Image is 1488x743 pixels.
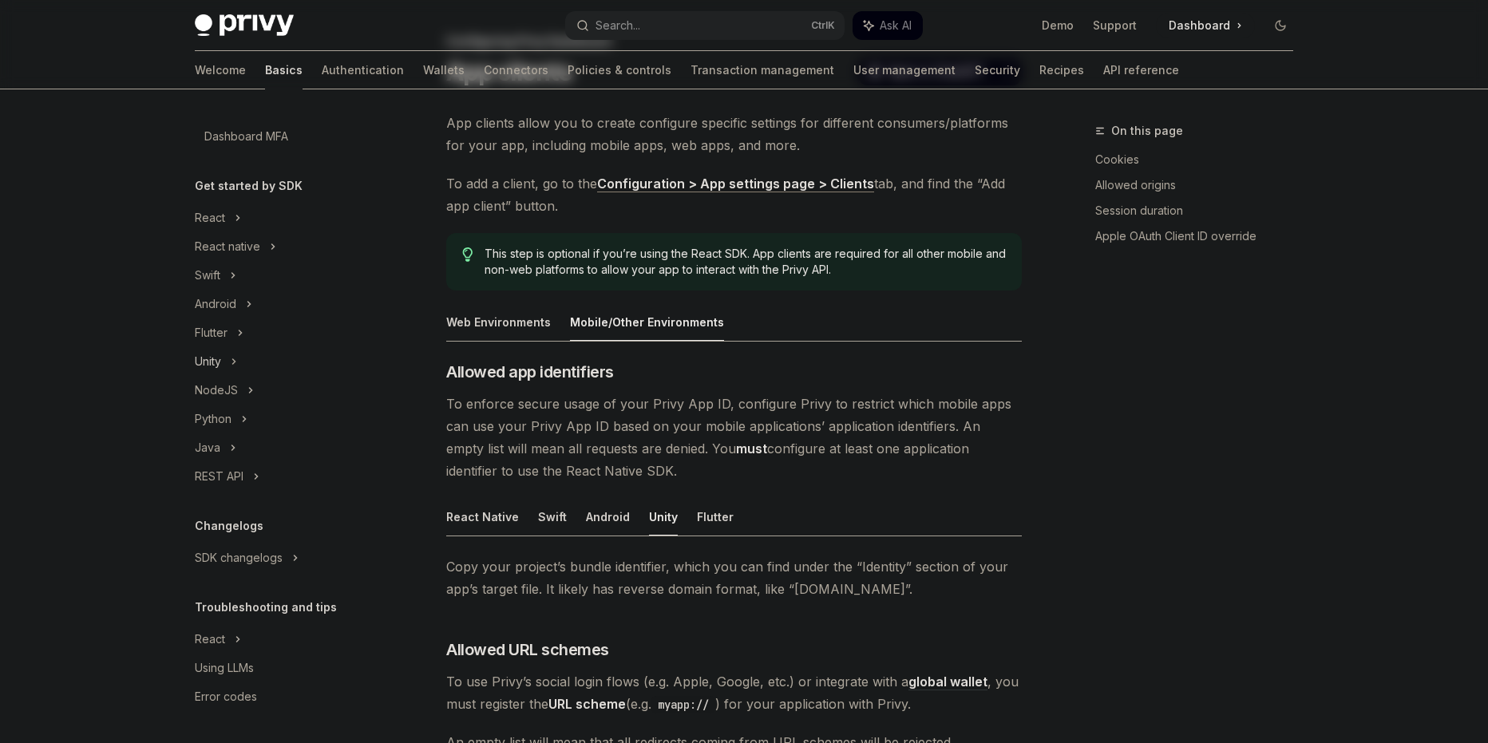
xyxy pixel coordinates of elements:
[565,11,845,40] button: Search...CtrlK
[1095,172,1306,198] a: Allowed origins
[195,548,283,567] div: SDK changelogs
[446,670,1022,715] span: To use Privy’s social login flows (e.g. Apple, Google, etc.) or integrate with a , you must regis...
[195,409,232,429] div: Python
[446,112,1022,156] span: App clients allow you to create configure specific settings for different consumers/platforms for...
[265,51,303,89] a: Basics
[485,246,1006,278] span: This step is optional if you’re using the React SDK. App clients are required for all other mobil...
[462,247,473,262] svg: Tip
[1095,147,1306,172] a: Cookies
[195,51,246,89] a: Welcome
[195,266,220,285] div: Swift
[195,438,220,457] div: Java
[322,51,404,89] a: Authentication
[649,498,678,536] button: Unity
[446,638,609,661] span: Allowed URL schemes
[811,19,835,32] span: Ctrl K
[182,682,386,711] a: Error codes
[195,323,228,342] div: Flutter
[195,467,243,486] div: REST API
[1095,198,1306,223] a: Session duration
[195,208,225,227] div: React
[195,237,260,256] div: React native
[691,51,834,89] a: Transaction management
[1093,18,1137,34] a: Support
[423,51,465,89] a: Wallets
[195,687,257,706] div: Error codes
[1103,51,1179,89] a: API reference
[182,654,386,682] a: Using LLMs
[570,303,724,341] button: Mobile/Other Environments
[908,674,987,690] a: global wallet
[182,122,386,151] a: Dashboard MFA
[880,18,912,34] span: Ask AI
[195,294,236,314] div: Android
[597,176,874,192] a: Configuration > App settings page > Clients
[195,176,303,196] h5: Get started by SDK
[975,51,1020,89] a: Security
[446,555,1022,600] span: Copy your project’s bundle identifier, which you can find under the “Identity” section of your ap...
[446,361,614,383] span: Allowed app identifiers
[195,14,294,37] img: dark logo
[596,16,640,35] div: Search...
[204,127,288,146] div: Dashboard MFA
[568,51,671,89] a: Policies & controls
[853,51,956,89] a: User management
[1169,18,1230,34] span: Dashboard
[586,498,630,536] button: Android
[1156,13,1255,38] a: Dashboard
[1095,223,1306,249] a: Apple OAuth Client ID override
[1042,18,1074,34] a: Demo
[651,696,715,713] code: myapp://
[195,516,263,536] h5: Changelogs
[548,696,626,712] strong: URL scheme
[446,172,1022,217] span: To add a client, go to the tab, and find the “Add app client” button.
[538,498,567,536] button: Swift
[446,498,519,536] button: React Native
[195,352,221,371] div: Unity
[853,11,923,40] button: Ask AI
[446,393,1022,482] span: To enforce secure usage of your Privy App ID, configure Privy to restrict which mobile apps can u...
[1111,121,1183,140] span: On this page
[195,658,254,678] div: Using LLMs
[736,441,767,456] strong: must
[484,51,548,89] a: Connectors
[195,598,337,617] h5: Troubleshooting and tips
[697,498,734,536] button: Flutter
[195,381,238,400] div: NodeJS
[1268,13,1293,38] button: Toggle dark mode
[1039,51,1084,89] a: Recipes
[446,303,551,341] button: Web Environments
[195,630,225,649] div: React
